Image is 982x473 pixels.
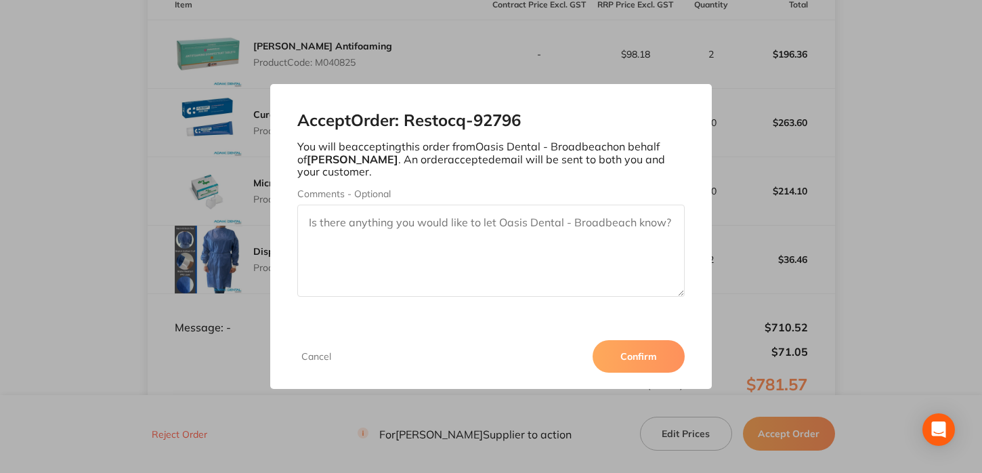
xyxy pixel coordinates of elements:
[922,413,955,446] div: Open Intercom Messenger
[297,188,685,199] label: Comments - Optional
[297,111,685,130] h2: Accept Order: Restocq- 92796
[297,140,685,178] p: You will be accepting this order from Oasis Dental - Broadbeach on behalf of . An order accepted ...
[307,152,398,166] b: [PERSON_NAME]
[297,350,335,363] button: Cancel
[593,340,685,373] button: Confirm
